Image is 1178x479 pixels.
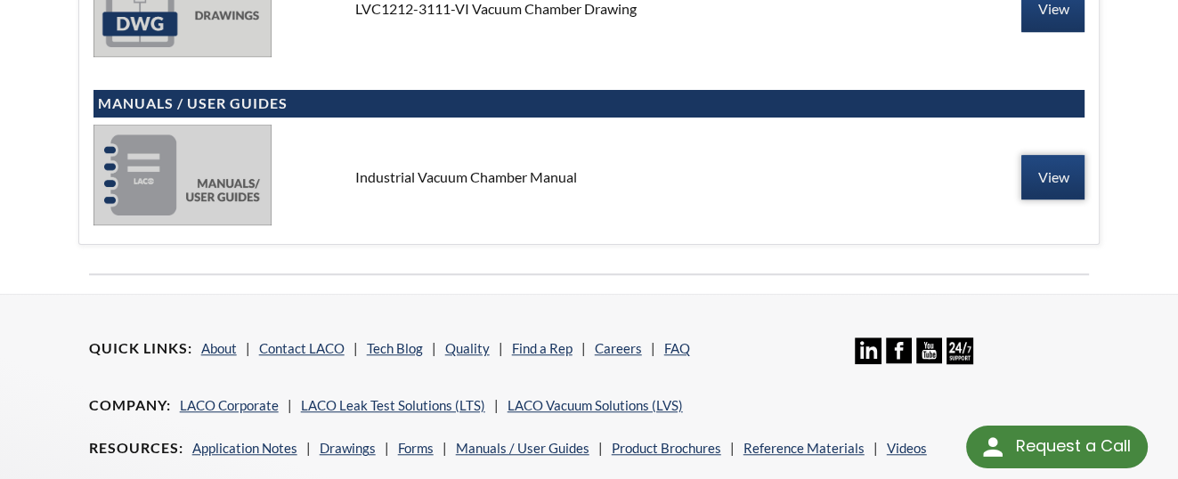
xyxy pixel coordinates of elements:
div: Request a Call [1015,426,1130,467]
a: LACO Vacuum Solutions (LVS) [508,397,683,413]
h4: Resources [89,439,183,458]
a: Forms [398,440,434,456]
a: View [1021,155,1085,199]
a: Quality [445,340,490,356]
a: Contact LACO [259,340,345,356]
a: Careers [595,340,642,356]
h4: Company [89,396,171,415]
a: Manuals / User Guides [456,440,589,456]
div: Request a Call [966,426,1148,468]
img: manuals-58eb83dcffeb6bffe51ad23c0c0dc674bfe46cf1c3d14eaecd86c55f24363f1d.jpg [93,125,272,224]
a: Find a Rep [512,340,573,356]
a: Videos [887,440,927,456]
a: LACO Corporate [180,397,279,413]
img: 24/7 Support Icon [946,337,972,363]
h4: Quick Links [89,339,192,358]
a: Product Brochures [612,440,721,456]
a: Tech Blog [367,340,423,356]
a: LACO Leak Test Solutions (LTS) [301,397,485,413]
a: 24/7 Support [946,351,972,367]
a: Reference Materials [743,440,865,456]
a: FAQ [664,340,690,356]
a: Application Notes [192,440,297,456]
a: About [201,340,237,356]
h4: Manuals / User Guides [98,94,1081,113]
div: Industrial Vacuum Chamber Manual [341,167,837,187]
a: Drawings [320,440,376,456]
img: round button [979,433,1007,461]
